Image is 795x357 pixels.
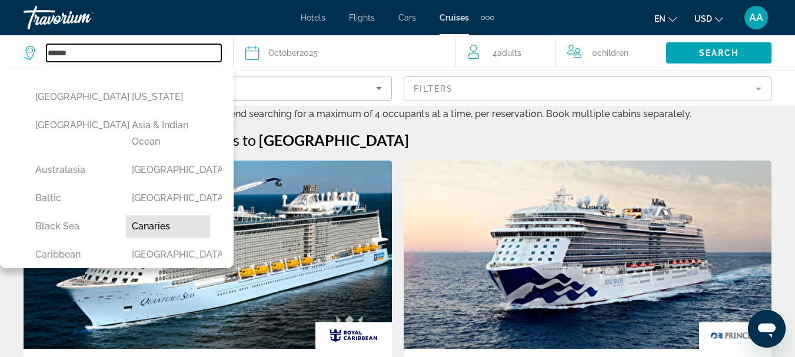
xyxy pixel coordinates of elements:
[29,215,114,238] button: Black Sea
[126,215,211,238] button: Canaries
[29,114,114,136] button: [GEOGRAPHIC_DATA]
[741,5,771,30] button: User Menu
[29,86,114,108] button: [GEOGRAPHIC_DATA]
[481,8,494,27] button: Extra navigation items
[245,35,443,71] button: October2025
[29,187,114,209] button: Baltic
[259,131,409,149] span: [GEOGRAPHIC_DATA]
[699,322,771,349] img: princessslogonew.png
[34,81,382,95] mat-select: Sort by
[592,45,628,61] span: 0
[315,322,392,349] img: rci_new_resized.gif
[349,13,375,22] a: Flights
[268,48,300,58] span: October
[126,243,211,266] button: [GEOGRAPHIC_DATA]
[699,48,739,58] span: Search
[694,14,712,24] span: USD
[29,159,114,181] button: Australasia
[456,35,666,71] button: Travelers: 4 adults, 0 children
[268,45,318,61] div: 2025
[749,12,763,24] span: AA
[493,45,521,61] span: 4
[126,159,211,181] button: [GEOGRAPHIC_DATA]
[126,187,211,209] button: [GEOGRAPHIC_DATA]
[666,42,771,64] button: Search
[24,2,141,33] a: Travorium
[694,10,723,27] button: Change currency
[748,310,786,348] iframe: Button to launch messaging window
[654,10,677,27] button: Change language
[440,13,469,22] a: Cruises
[29,243,114,266] button: Caribbean
[404,161,772,349] img: 1595238779.png
[404,76,772,102] button: Filter
[126,86,211,108] button: [US_STATE]
[597,48,628,58] span: Children
[497,48,521,58] span: Adults
[126,114,211,153] button: Asia & Indian Ocean
[654,14,666,24] span: en
[301,13,325,22] a: Hotels
[398,13,416,22] a: Cars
